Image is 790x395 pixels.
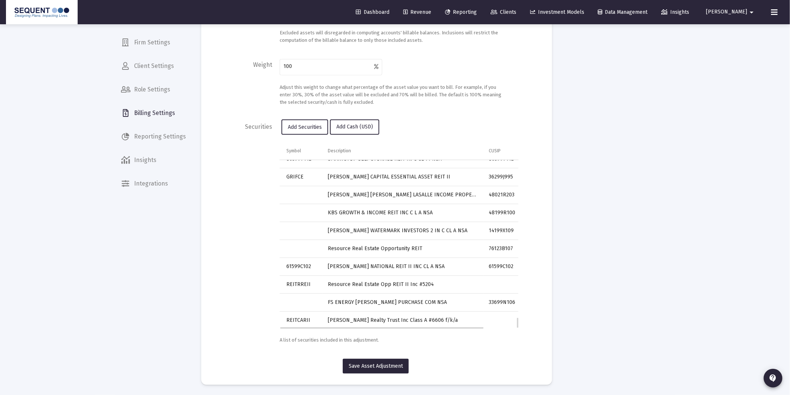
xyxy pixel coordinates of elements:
[484,142,523,160] td: Column CUSIP
[397,5,437,20] a: Revenue
[349,363,403,369] span: Save Asset Adjustment
[598,9,648,15] span: Data Management
[484,222,523,240] td: 14199X109
[323,240,483,258] td: Resource Real Estate Opportunity REIT
[706,9,747,15] span: [PERSON_NAME]
[323,293,483,311] td: FS ENERGY [PERSON_NAME] PURCHASE COM NSA
[115,81,192,99] a: Role Settings
[284,63,374,69] input: 100.00
[592,5,654,20] a: Data Management
[530,9,584,15] span: Investment Models
[253,61,272,110] label: Weight
[12,5,72,20] img: Dashboard
[323,168,483,186] td: [PERSON_NAME] CAPITAL ESSENTIAL ASSET REIT II
[323,204,483,222] td: KBS GROWTH & INCOME REIT INC C L A NSA
[280,336,504,344] div: A list of securities included in this adjustment.
[489,148,501,154] div: CUSIP
[656,5,696,20] a: Insights
[280,29,504,44] div: Excluded assets will disregarded in computing accounts' billable balances. Inclusions will restri...
[282,119,328,134] button: Add Securities
[280,168,323,186] td: GRIFCE
[280,142,323,160] td: Column Symbol
[280,84,504,106] div: Adjust this weight to change what percentage of the asset value you want to bill. For example, if...
[286,148,301,154] div: Symbol
[115,151,192,169] a: Insights
[323,311,483,329] td: [PERSON_NAME] Realty Trust Inc Class A #6606 f/k/a
[484,240,523,258] td: 76123B107
[280,142,519,329] div: Data grid
[445,9,477,15] span: Reporting
[115,128,192,146] a: Reporting Settings
[115,34,192,52] a: Firm Settings
[115,175,192,193] a: Integrations
[323,186,483,204] td: [PERSON_NAME] [PERSON_NAME] LASALLE INCOME PROPERTY TRUST INC CLASS M
[115,104,192,122] a: Billing Settings
[323,222,483,240] td: [PERSON_NAME] WATERMARK INVESTORS 2 IN C CL A NSA
[343,359,409,374] button: Save Asset Adjustment
[221,3,272,48] label: Exclude or Include
[524,5,590,20] a: Investment Models
[662,9,690,15] span: Insights
[336,124,373,130] span: Add Cash (USD)
[280,258,323,276] td: 61599C102
[356,9,389,15] span: Dashboard
[330,119,379,134] button: Add Cash (USD)
[439,5,483,20] a: Reporting
[484,204,523,222] td: 48199R100
[323,276,483,293] td: Resource Real Estate Opp REIT II Inc #5204
[491,9,516,15] span: Clients
[280,276,323,293] td: REITRREII
[484,168,523,186] td: 36299J995
[328,148,351,154] div: Description
[350,5,395,20] a: Dashboard
[323,258,483,276] td: [PERSON_NAME] NATIONAL REIT II INC CL A NSA
[484,293,523,311] td: 33699N106
[769,374,778,383] mat-icon: contact_support
[747,5,756,20] mat-icon: arrow_drop_down
[484,258,523,276] td: 61599C102
[323,142,483,160] td: Column Description
[280,311,323,329] td: REITCARII
[115,57,192,75] a: Client Settings
[403,9,431,15] span: Revenue
[288,124,322,130] span: Add Securities
[485,5,522,20] a: Clients
[484,186,523,204] td: 48021R203
[245,123,272,347] label: Securities
[697,4,765,19] button: [PERSON_NAME]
